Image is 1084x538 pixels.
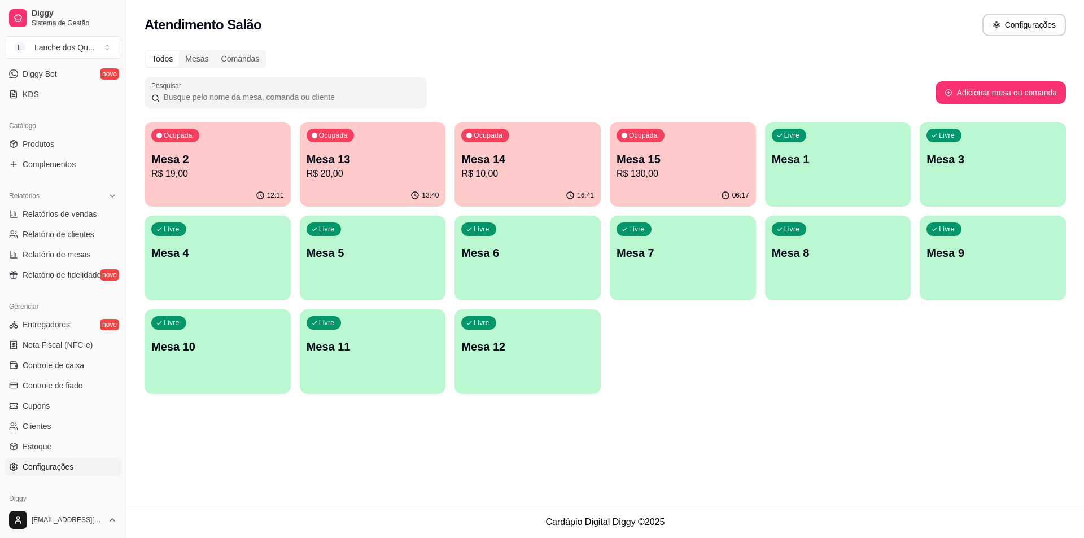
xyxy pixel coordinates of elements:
[461,339,594,355] p: Mesa 12
[23,319,70,330] span: Entregadores
[145,216,291,300] button: LivreMesa 4
[23,249,91,260] span: Relatório de mesas
[307,339,439,355] p: Mesa 11
[5,155,121,173] a: Complementos
[629,131,658,140] p: Ocupada
[5,489,121,508] div: Diggy
[5,246,121,264] a: Relatório de mesas
[319,318,335,327] p: Livre
[474,225,489,234] p: Livre
[461,245,594,261] p: Mesa 6
[474,131,502,140] p: Ocupada
[617,245,749,261] p: Mesa 7
[23,421,51,432] span: Clientes
[319,225,335,234] p: Livre
[9,191,40,200] span: Relatórios
[474,318,489,327] p: Livre
[784,225,800,234] p: Livre
[5,336,121,354] a: Nota Fiscal (NFC-e)
[454,309,601,394] button: LivreMesa 12
[23,68,57,80] span: Diggy Bot
[461,167,594,181] p: R$ 10,00
[5,36,121,59] button: Select a team
[461,151,594,167] p: Mesa 14
[300,216,446,300] button: LivreMesa 5
[5,356,121,374] a: Controle de caixa
[784,131,800,140] p: Livre
[23,229,94,240] span: Relatório de clientes
[926,151,1059,167] p: Mesa 3
[215,51,266,67] div: Comandas
[23,380,83,391] span: Controle de fiado
[5,85,121,103] a: KDS
[617,151,749,167] p: Mesa 15
[32,515,103,524] span: [EMAIL_ADDRESS][DOMAIN_NAME]
[151,245,284,261] p: Mesa 4
[126,506,1084,538] footer: Cardápio Digital Diggy © 2025
[5,397,121,415] a: Cupons
[307,151,439,167] p: Mesa 13
[151,81,185,90] label: Pesquisar
[32,19,117,28] span: Sistema de Gestão
[23,138,54,150] span: Produtos
[936,81,1066,104] button: Adicionar mesa ou comanda
[926,245,1059,261] p: Mesa 9
[5,65,121,83] a: Diggy Botnovo
[5,117,121,135] div: Catálogo
[151,167,284,181] p: R$ 19,00
[610,216,756,300] button: LivreMesa 7
[732,191,749,200] p: 06:17
[454,122,601,207] button: OcupadaMesa 14R$ 10,0016:41
[164,131,193,140] p: Ocupada
[982,14,1066,36] button: Configurações
[920,216,1066,300] button: LivreMesa 9
[300,309,446,394] button: LivreMesa 11
[577,191,594,200] p: 16:41
[765,216,911,300] button: LivreMesa 8
[34,42,95,53] div: Lanche dos Qu ...
[5,377,121,395] a: Controle de fiado
[610,122,756,207] button: OcupadaMesa 15R$ 130,0006:17
[164,225,180,234] p: Livre
[160,91,420,103] input: Pesquisar
[151,339,284,355] p: Mesa 10
[23,360,84,371] span: Controle de caixa
[617,167,749,181] p: R$ 130,00
[23,441,51,452] span: Estoque
[23,461,73,473] span: Configurações
[5,458,121,476] a: Configurações
[23,269,101,281] span: Relatório de fidelidade
[319,131,348,140] p: Ocupada
[300,122,446,207] button: OcupadaMesa 13R$ 20,0013:40
[145,309,291,394] button: LivreMesa 10
[23,89,39,100] span: KDS
[267,191,284,200] p: 12:11
[307,167,439,181] p: R$ 20,00
[5,135,121,153] a: Produtos
[14,42,25,53] span: L
[920,122,1066,207] button: LivreMesa 3
[5,5,121,32] a: DiggySistema de Gestão
[939,225,955,234] p: Livre
[772,245,904,261] p: Mesa 8
[5,316,121,334] a: Entregadoresnovo
[307,245,439,261] p: Mesa 5
[454,216,601,300] button: LivreMesa 6
[422,191,439,200] p: 13:40
[5,225,121,243] a: Relatório de clientes
[5,205,121,223] a: Relatórios de vendas
[164,318,180,327] p: Livre
[765,122,911,207] button: LivreMesa 1
[23,208,97,220] span: Relatórios de vendas
[145,16,261,34] h2: Atendimento Salão
[5,298,121,316] div: Gerenciar
[5,266,121,284] a: Relatório de fidelidadenovo
[5,417,121,435] a: Clientes
[23,400,50,412] span: Cupons
[23,339,93,351] span: Nota Fiscal (NFC-e)
[5,438,121,456] a: Estoque
[629,225,645,234] p: Livre
[145,122,291,207] button: OcupadaMesa 2R$ 19,0012:11
[32,8,117,19] span: Diggy
[146,51,179,67] div: Todos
